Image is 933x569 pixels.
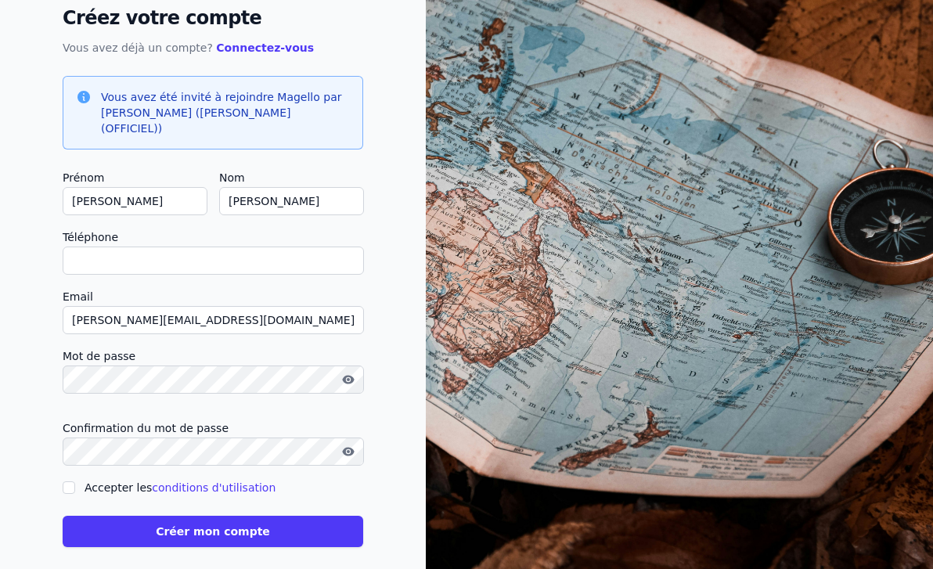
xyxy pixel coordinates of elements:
label: Prénom [63,168,207,187]
p: Vous avez déjà un compte? [63,38,363,57]
label: Nom [219,168,363,187]
button: Créer mon compte [63,516,363,547]
a: Connectez-vous [216,41,314,54]
label: Accepter les [85,481,276,494]
h3: Vous avez été invité à rejoindre Magello par [PERSON_NAME] ([PERSON_NAME] (OFFICIEL)) [101,89,350,136]
label: Téléphone [63,228,363,247]
label: Confirmation du mot de passe [63,419,363,438]
h2: Créez votre compte [63,4,363,32]
a: conditions d'utilisation [152,481,276,494]
label: Mot de passe [63,347,363,366]
label: Email [63,287,363,306]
